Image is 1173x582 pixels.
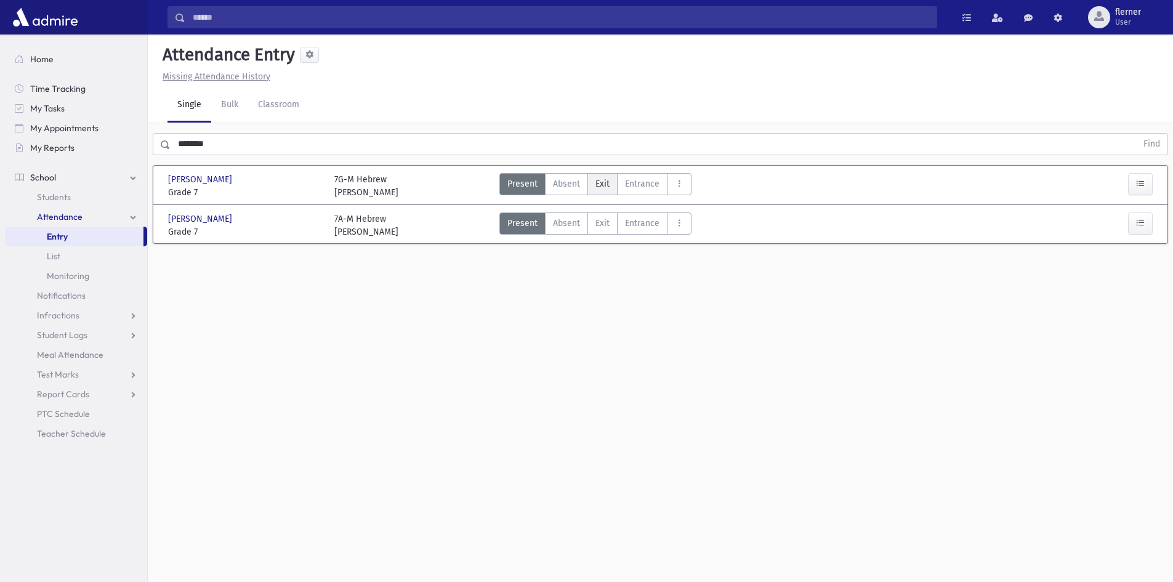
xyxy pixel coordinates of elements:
[5,138,147,158] a: My Reports
[5,207,147,227] a: Attendance
[47,231,68,242] span: Entry
[168,225,322,238] span: Grade 7
[163,71,270,82] u: Missing Attendance History
[595,217,610,230] span: Exit
[168,173,235,186] span: [PERSON_NAME]
[625,217,659,230] span: Entrance
[37,192,71,203] span: Students
[1115,17,1141,27] span: User
[499,173,691,199] div: AttTypes
[1136,134,1167,155] button: Find
[5,424,147,443] a: Teacher Schedule
[37,349,103,360] span: Meal Attendance
[30,142,75,153] span: My Reports
[5,345,147,365] a: Meal Attendance
[507,177,538,190] span: Present
[158,44,295,65] h5: Attendance Entry
[37,408,90,419] span: PTC Schedule
[5,99,147,118] a: My Tasks
[30,123,99,134] span: My Appointments
[185,6,937,28] input: Search
[5,305,147,325] a: Infractions
[5,227,143,246] a: Entry
[5,168,147,187] a: School
[30,103,65,114] span: My Tasks
[499,212,691,238] div: AttTypes
[37,369,79,380] span: Test Marks
[553,217,580,230] span: Absent
[167,88,211,123] a: Single
[1115,7,1141,17] span: flerner
[211,88,248,123] a: Bulk
[5,79,147,99] a: Time Tracking
[158,71,270,82] a: Missing Attendance History
[5,384,147,404] a: Report Cards
[30,172,56,183] span: School
[30,83,86,94] span: Time Tracking
[37,428,106,439] span: Teacher Schedule
[168,186,322,199] span: Grade 7
[47,270,89,281] span: Monitoring
[334,212,398,238] div: 7A-M Hebrew [PERSON_NAME]
[30,54,54,65] span: Home
[595,177,610,190] span: Exit
[5,246,147,266] a: List
[5,187,147,207] a: Students
[625,177,659,190] span: Entrance
[5,49,147,69] a: Home
[5,266,147,286] a: Monitoring
[37,290,86,301] span: Notifications
[5,365,147,384] a: Test Marks
[10,5,81,30] img: AdmirePro
[5,118,147,138] a: My Appointments
[47,251,60,262] span: List
[334,173,398,199] div: 7G-M Hebrew [PERSON_NAME]
[37,310,79,321] span: Infractions
[507,217,538,230] span: Present
[248,88,309,123] a: Classroom
[5,404,147,424] a: PTC Schedule
[5,325,147,345] a: Student Logs
[553,177,580,190] span: Absent
[168,212,235,225] span: [PERSON_NAME]
[37,329,87,341] span: Student Logs
[37,389,89,400] span: Report Cards
[5,286,147,305] a: Notifications
[37,211,83,222] span: Attendance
